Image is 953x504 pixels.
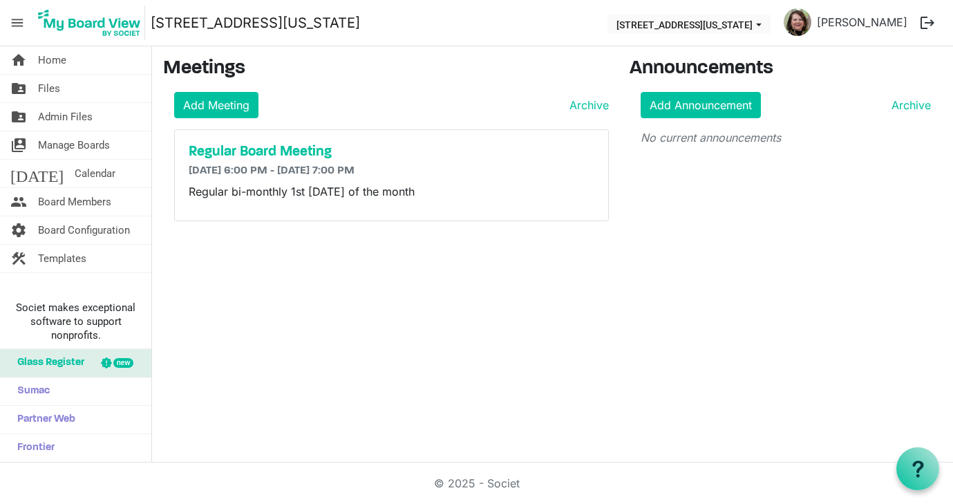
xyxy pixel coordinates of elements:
[10,131,27,159] span: switch_account
[10,434,55,462] span: Frontier
[38,75,60,102] span: Files
[34,6,145,40] img: My Board View Logo
[10,188,27,216] span: people
[10,160,64,187] span: [DATE]
[630,57,942,81] h3: Announcements
[10,349,84,377] span: Glass Register
[38,131,110,159] span: Manage Boards
[38,188,111,216] span: Board Members
[163,57,609,81] h3: Meetings
[6,301,145,342] span: Societ makes exceptional software to support nonprofits.
[913,8,942,37] button: logout
[189,165,594,178] h6: [DATE] 6:00 PM - [DATE] 7:00 PM
[641,92,761,118] a: Add Announcement
[174,92,258,118] a: Add Meeting
[607,15,771,34] button: 216 E Washington Blvd dropdownbutton
[10,75,27,102] span: folder_shared
[10,406,75,433] span: Partner Web
[75,160,115,187] span: Calendar
[10,103,27,131] span: folder_shared
[564,97,609,113] a: Archive
[38,103,93,131] span: Admin Files
[784,8,811,36] img: J52A0qgz-QnGEDJvxvc7st0NtxDrXCKoDOPQZREw7aFqa1BfgfUuvwQg4bgL-jlo7icgKeV0c70yxLBxNLEp2Q_thumb.png
[38,245,86,272] span: Templates
[811,8,913,36] a: [PERSON_NAME]
[434,476,520,490] a: © 2025 - Societ
[886,97,931,113] a: Archive
[38,46,66,74] span: Home
[34,6,151,40] a: My Board View Logo
[10,216,27,244] span: settings
[189,183,594,200] p: Regular bi-monthly 1st [DATE] of the month
[10,245,27,272] span: construction
[4,10,30,36] span: menu
[641,129,931,146] p: No current announcements
[113,358,133,368] div: new
[151,9,360,37] a: [STREET_ADDRESS][US_STATE]
[10,46,27,74] span: home
[10,377,50,405] span: Sumac
[38,216,130,244] span: Board Configuration
[189,144,594,160] a: Regular Board Meeting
